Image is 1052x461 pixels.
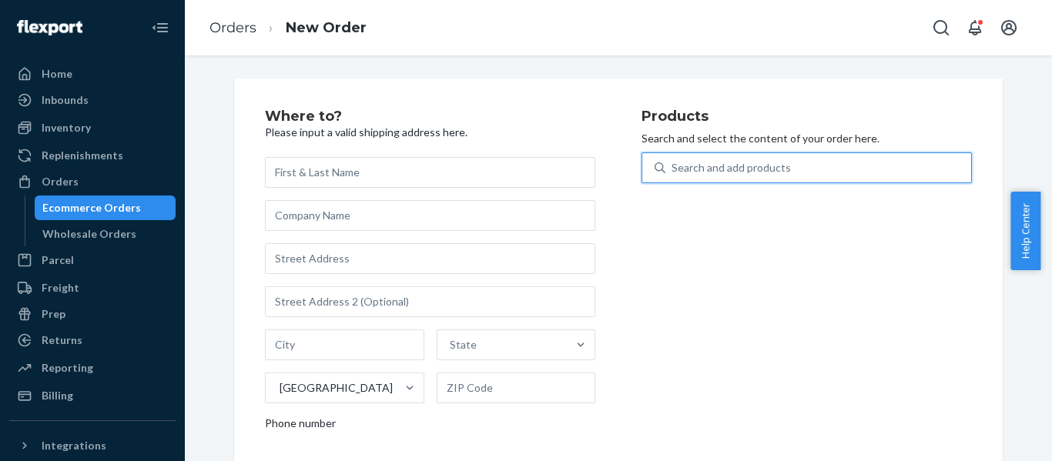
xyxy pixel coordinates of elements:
div: [GEOGRAPHIC_DATA] [280,380,393,396]
a: Home [9,62,176,86]
div: Orders [42,174,79,189]
a: New Order [286,19,367,36]
button: Help Center [1010,192,1040,270]
div: Parcel [42,252,74,268]
a: Returns [9,328,176,352]
div: Home [42,66,72,82]
div: Inventory [42,120,91,135]
button: Open Search Box [926,12,957,43]
img: Flexport logo [17,20,82,35]
input: City [265,329,424,360]
p: Search and select the content of your order here. [642,131,972,146]
a: Wholesale Orders [35,222,176,246]
button: Integrations [9,433,176,458]
input: Street Address 2 (Optional) [265,286,595,317]
a: Ecommerce Orders [35,195,176,220]
span: Phone number [265,416,336,437]
div: Ecommerce Orders [42,200,141,215]
div: Replenishments [42,148,123,163]
input: First & Last Name [265,157,595,188]
a: Inventory [9,115,176,140]
input: Company Name [265,200,595,231]
a: Prep [9,302,176,326]
a: Orders [9,169,176,194]
a: Parcel [9,248,176,272]
div: Returns [42,332,82,348]
a: Inbounds [9,88,176,112]
a: Reporting [9,356,176,380]
button: Open notifications [960,12,990,43]
ol: breadcrumbs [197,5,379,51]
div: State [450,337,477,352]
a: Orders [209,19,256,36]
a: Replenishments [9,143,176,168]
div: Billing [42,388,73,403]
a: Freight [9,276,176,300]
input: [GEOGRAPHIC_DATA] [278,380,280,396]
div: Wholesale Orders [42,226,136,242]
input: Street Address [265,243,595,274]
p: Please input a valid shipping address here. [265,125,595,140]
a: Billing [9,383,176,408]
div: Integrations [42,438,106,453]
button: Open account menu [993,12,1024,43]
div: Freight [42,280,79,296]
h2: Products [642,109,972,125]
div: Search and add products [672,160,791,175]
input: ZIP Code [437,372,596,403]
h2: Where to? [265,109,595,125]
div: Inbounds [42,92,89,108]
div: Reporting [42,360,93,376]
div: Prep [42,306,65,322]
button: Close Navigation [145,12,176,43]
